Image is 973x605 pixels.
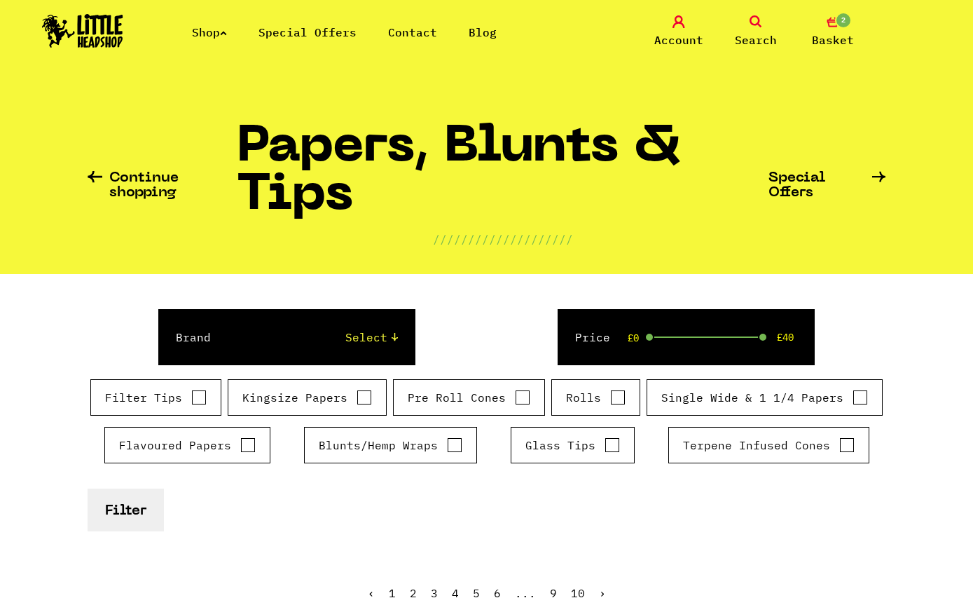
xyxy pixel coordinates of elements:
a: Contact [388,25,437,39]
button: Filter [88,489,164,531]
span: Basket [812,32,854,48]
span: Account [654,32,703,48]
span: 1 [389,586,396,600]
a: Blog [469,25,497,39]
label: Rolls [566,389,626,406]
a: 4 [452,586,459,600]
h1: Papers, Blunts & Tips [237,124,768,231]
span: 2 [835,12,852,29]
label: Pre Roll Cones [408,389,530,406]
label: Price [575,329,610,346]
a: 5 [473,586,480,600]
span: ‹ [368,586,375,600]
a: Shop [192,25,227,39]
a: 2 Basket [798,15,868,48]
img: Little Head Shop Logo [42,14,123,48]
a: Continue shopping [88,171,237,200]
span: Search [735,32,777,48]
span: £40 [777,332,794,343]
label: Brand [176,329,211,346]
a: Special Offers [258,25,357,39]
label: Glass Tips [525,437,620,454]
a: Search [721,15,791,48]
a: 3 [431,586,438,600]
label: Filter Tips [105,389,207,406]
label: Kingsize Papers [242,389,372,406]
a: Special Offers [768,171,886,200]
li: « Previous [368,587,375,599]
label: Single Wide & 1 1/4 Papers [661,389,868,406]
a: Next » [599,586,606,600]
label: Terpene Infused Cones [683,437,855,454]
a: 9 [550,586,557,600]
a: 6 [494,586,501,600]
span: £0 [628,332,639,344]
label: Flavoured Papers [119,437,256,454]
span: ... [515,586,536,600]
label: Blunts/Hemp Wraps [319,437,462,454]
p: //////////////////// [433,231,573,247]
a: 10 [571,586,585,600]
a: 2 [410,586,417,600]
